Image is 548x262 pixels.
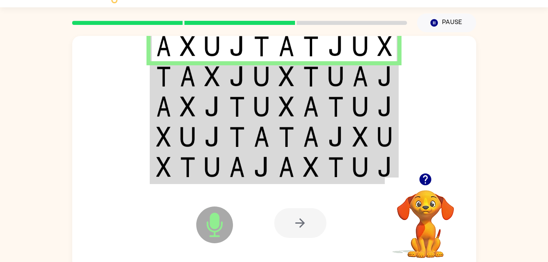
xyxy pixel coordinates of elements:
[180,96,195,117] img: x
[353,36,368,56] img: u
[417,13,476,32] button: Pause
[229,127,245,147] img: t
[156,157,171,177] img: x
[204,66,220,87] img: x
[156,66,171,87] img: t
[377,96,392,117] img: j
[156,96,171,117] img: a
[328,96,344,117] img: t
[303,36,319,56] img: t
[303,157,319,177] img: x
[229,96,245,117] img: t
[377,157,392,177] img: j
[254,36,269,56] img: t
[254,66,269,87] img: u
[156,36,171,56] img: a
[279,36,294,56] img: a
[156,127,171,147] img: x
[353,96,368,117] img: u
[180,127,195,147] img: u
[204,157,220,177] img: u
[204,36,220,56] img: u
[328,157,344,177] img: t
[303,66,319,87] img: t
[180,157,195,177] img: t
[204,96,220,117] img: j
[204,127,220,147] img: j
[328,66,344,87] img: u
[328,36,344,56] img: j
[180,36,195,56] img: x
[353,66,368,87] img: a
[254,127,269,147] img: a
[229,66,245,87] img: j
[254,96,269,117] img: u
[254,157,269,177] img: j
[353,157,368,177] img: u
[377,127,392,147] img: u
[180,66,195,87] img: a
[229,157,245,177] img: a
[279,157,294,177] img: a
[377,36,392,56] img: x
[279,127,294,147] img: t
[279,66,294,87] img: x
[303,127,319,147] img: a
[353,127,368,147] img: x
[279,96,294,117] img: x
[303,96,319,117] img: a
[229,36,245,56] img: j
[385,178,466,259] video: Your browser must support playing .mp4 files to use Literably. Please try using another browser.
[377,66,392,87] img: j
[328,127,344,147] img: j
